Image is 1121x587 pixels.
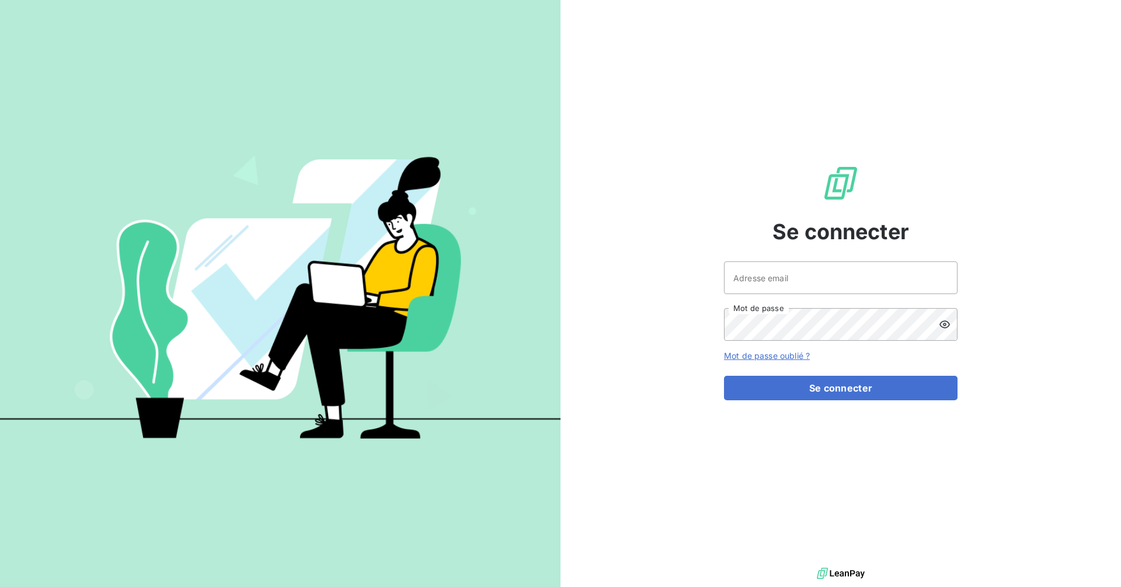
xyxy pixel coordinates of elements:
a: Mot de passe oublié ? [724,351,810,361]
img: logo [817,565,865,582]
span: Se connecter [772,216,909,247]
input: placeholder [724,261,958,294]
img: Logo LeanPay [822,165,859,202]
button: Se connecter [724,376,958,400]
